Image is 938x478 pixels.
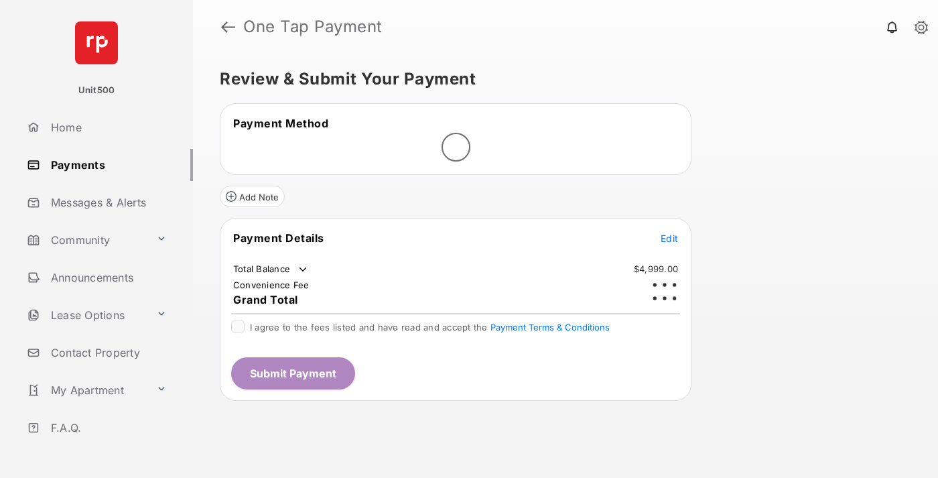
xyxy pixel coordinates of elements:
[21,261,193,294] a: Announcements
[21,149,193,181] a: Payments
[232,279,310,291] td: Convenience Fee
[633,263,679,275] td: $4,999.00
[232,263,310,276] td: Total Balance
[661,233,678,244] span: Edit
[250,322,610,333] span: I agree to the fees listed and have read and accept the
[490,322,610,333] button: I agree to the fees listed and have read and accept the
[661,231,678,245] button: Edit
[220,71,900,87] h5: Review & Submit Your Payment
[21,111,193,143] a: Home
[220,186,285,207] button: Add Note
[21,337,193,369] a: Contact Property
[21,186,193,219] a: Messages & Alerts
[21,224,151,256] a: Community
[233,117,328,130] span: Payment Method
[21,412,193,444] a: F.A.Q.
[233,231,324,245] span: Payment Details
[21,299,151,331] a: Lease Options
[243,19,383,35] strong: One Tap Payment
[78,84,115,97] p: Unit500
[231,357,355,390] button: Submit Payment
[233,293,298,306] span: Grand Total
[21,374,151,406] a: My Apartment
[75,21,118,64] img: svg+xml;base64,PHN2ZyB4bWxucz0iaHR0cDovL3d3dy53My5vcmcvMjAwMC9zdmciIHdpZHRoPSI2NCIgaGVpZ2h0PSI2NC...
